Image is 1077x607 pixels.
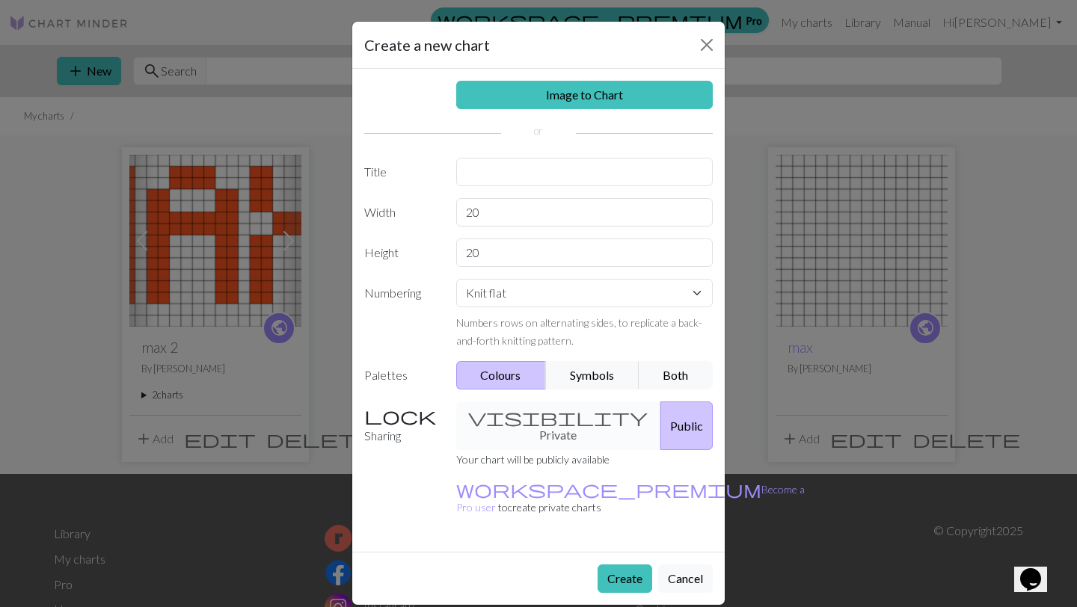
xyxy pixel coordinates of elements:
button: Both [639,361,714,389]
button: Create [598,564,652,593]
h5: Create a new chart [364,34,490,56]
label: Palettes [355,361,447,389]
a: Image to Chart [456,81,714,109]
label: Title [355,158,447,186]
button: Cancel [658,564,713,593]
button: Public [660,401,713,450]
label: Numbering [355,279,447,349]
a: Become a Pro user [456,483,805,514]
span: workspace_premium [456,478,761,499]
label: Width [355,198,447,227]
button: Close [695,33,719,57]
button: Colours [456,361,547,389]
small: Numbers rows on alternating sides, to replicate a back-and-forth knitting pattern. [456,316,702,347]
iframe: chat widget [1014,547,1062,592]
label: Height [355,238,447,267]
label: Sharing [355,401,447,450]
button: Symbols [545,361,639,389]
small: Your chart will be publicly available [456,453,610,466]
small: to create private charts [456,483,805,514]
